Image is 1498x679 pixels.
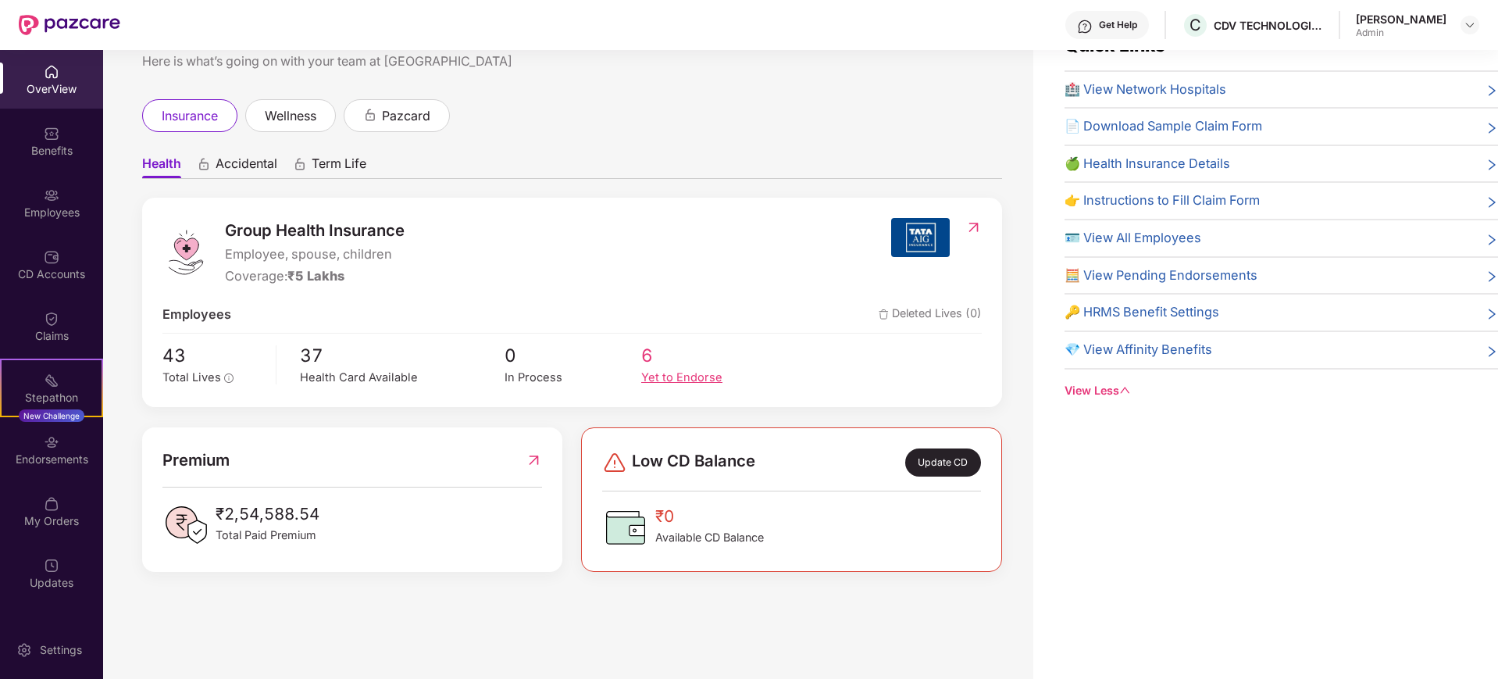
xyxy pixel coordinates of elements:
span: right [1486,120,1498,137]
span: Employee, spouse, children [225,245,405,265]
span: ₹2,54,588.54 [216,502,319,527]
img: svg+xml;base64,PHN2ZyBpZD0iSGVscC0zMngzMiIgeG1sbnM9Imh0dHA6Ly93d3cudzMub3JnLzIwMDAvc3ZnIiB3aWR0aD... [1077,19,1093,34]
span: Health [142,155,181,178]
span: 6 [641,341,778,370]
span: Low CD Balance [632,448,755,477]
span: info-circle [224,373,234,383]
span: down [1119,384,1130,395]
img: insurerIcon [891,218,950,257]
img: svg+xml;base64,PHN2ZyBpZD0iRHJvcGRvd24tMzJ4MzIiIHhtbG5zPSJodHRwOi8vd3d3LnczLm9yZy8yMDAwL3N2ZyIgd2... [1464,19,1476,31]
div: [PERSON_NAME] [1356,12,1446,27]
span: right [1486,306,1498,323]
span: Total Paid Premium [216,527,319,544]
span: 🔑 HRMS Benefit Settings [1065,302,1219,323]
span: 0 [505,341,641,370]
span: right [1486,269,1498,286]
span: 🧮 View Pending Endorsements [1065,266,1257,286]
span: 🍏 Health Insurance Details [1065,154,1230,174]
div: Coverage: [225,266,405,287]
span: Available CD Balance [655,529,764,546]
div: Get Help [1099,19,1137,31]
img: svg+xml;base64,PHN2ZyB4bWxucz0iaHR0cDovL3d3dy53My5vcmcvMjAwMC9zdmciIHdpZHRoPSIyMSIgaGVpZ2h0PSIyMC... [44,373,59,388]
img: deleteIcon [879,309,889,320]
span: 👉 Instructions to Fill Claim Form [1065,191,1260,211]
span: Accidental [216,155,277,178]
span: ₹5 Lakhs [287,268,344,284]
img: RedirectIcon [965,220,982,235]
img: svg+xml;base64,PHN2ZyBpZD0iQ2xhaW0iIHhtbG5zPSJodHRwOi8vd3d3LnczLm9yZy8yMDAwL3N2ZyIgd2lkdGg9IjIwIi... [44,311,59,327]
div: In Process [505,369,641,387]
span: Term Life [312,155,366,178]
img: svg+xml;base64,PHN2ZyBpZD0iU2V0dGluZy0yMHgyMCIgeG1sbnM9Imh0dHA6Ly93d3cudzMub3JnLzIwMDAvc3ZnIiB3aW... [16,642,32,658]
div: New Challenge [19,409,84,422]
div: Admin [1356,27,1446,39]
span: 💎 View Affinity Benefits [1065,340,1212,360]
span: 43 [162,341,265,370]
span: right [1486,343,1498,360]
span: Premium [162,448,230,473]
img: PaidPremiumIcon [162,502,209,549]
img: svg+xml;base64,PHN2ZyBpZD0iRGFuZ2VyLTMyeDMyIiB4bWxucz0iaHR0cDovL3d3dy53My5vcmcvMjAwMC9zdmciIHdpZH... [602,450,627,475]
span: pazcard [382,106,430,126]
img: svg+xml;base64,PHN2ZyBpZD0iTXlfT3JkZXJzIiBkYXRhLW5hbWU9Ik15IE9yZGVycyIgeG1sbnM9Imh0dHA6Ly93d3cudz... [44,496,59,512]
div: Yet to Endorse [641,369,778,387]
span: 🏥 View Network Hospitals [1065,80,1226,100]
span: 37 [300,341,505,370]
img: svg+xml;base64,PHN2ZyBpZD0iQ0RfQWNjb3VudHMiIGRhdGEtbmFtZT0iQ0QgQWNjb3VudHMiIHhtbG5zPSJodHRwOi8vd3... [44,249,59,265]
div: Settings [35,642,87,658]
div: Health Card Available [300,369,505,387]
div: Stepathon [2,390,102,406]
span: Deleted Lives (0) [879,305,982,325]
span: C [1189,16,1201,34]
span: right [1486,194,1498,211]
span: Group Health Insurance [225,218,405,243]
img: svg+xml;base64,PHN2ZyBpZD0iVXBkYXRlZCIgeG1sbnM9Imh0dHA6Ly93d3cudzMub3JnLzIwMDAvc3ZnIiB3aWR0aD0iMj... [44,558,59,574]
img: New Pazcare Logo [19,15,120,35]
img: svg+xml;base64,PHN2ZyBpZD0iRW1wbG95ZWVzIiB4bWxucz0iaHR0cDovL3d3dy53My5vcmcvMjAwMC9zdmciIHdpZHRoPS... [44,188,59,203]
span: right [1486,157,1498,174]
div: View Less [1065,382,1498,399]
img: CDBalanceIcon [602,504,649,551]
span: wellness [265,106,316,126]
div: animation [293,157,307,171]
span: Total Lives [162,370,221,384]
span: ₹0 [655,504,764,529]
img: logo [162,229,209,276]
span: 📄 Download Sample Claim Form [1065,116,1262,137]
img: svg+xml;base64,PHN2ZyBpZD0iQmVuZWZpdHMiIHhtbG5zPSJodHRwOi8vd3d3LnczLm9yZy8yMDAwL3N2ZyIgd2lkdGg9Ij... [44,126,59,141]
div: Update CD [905,448,981,477]
img: RedirectIcon [526,448,542,473]
div: CDV TECHNOLOGIES PRIVATE LIMITED [1214,18,1323,33]
span: right [1486,231,1498,248]
span: right [1486,83,1498,100]
span: insurance [162,106,218,126]
img: svg+xml;base64,PHN2ZyBpZD0iRW5kb3JzZW1lbnRzIiB4bWxucz0iaHR0cDovL3d3dy53My5vcmcvMjAwMC9zdmciIHdpZH... [44,434,59,450]
div: animation [197,157,211,171]
span: 🪪 View All Employees [1065,228,1201,248]
div: animation [363,108,377,122]
div: Here is what’s going on with your team at [GEOGRAPHIC_DATA] [142,52,1002,71]
img: svg+xml;base64,PHN2ZyBpZD0iSG9tZSIgeG1sbnM9Imh0dHA6Ly93d3cudzMub3JnLzIwMDAvc3ZnIiB3aWR0aD0iMjAiIG... [44,64,59,80]
span: Employees [162,305,231,325]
